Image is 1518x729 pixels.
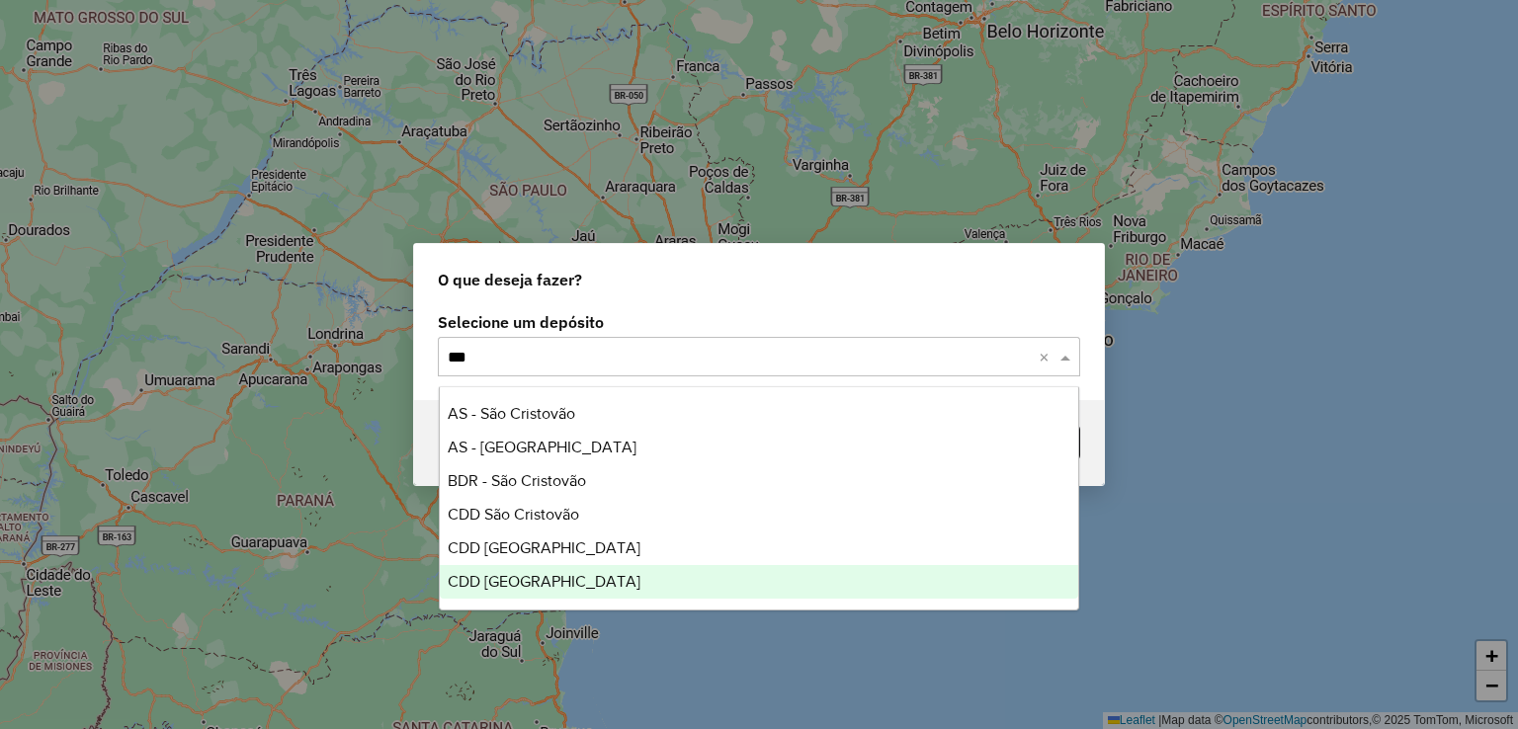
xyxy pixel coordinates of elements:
[439,386,1080,610] ng-dropdown-panel: Options list
[1039,345,1055,368] span: Clear all
[448,439,636,455] span: AS - [GEOGRAPHIC_DATA]
[448,539,640,556] span: CDD [GEOGRAPHIC_DATA]
[448,506,579,523] span: CDD São Cristovão
[438,310,1080,334] label: Selecione um depósito
[448,405,575,422] span: AS - São Cristovão
[448,472,586,489] span: BDR - São Cristovão
[438,268,582,291] span: O que deseja fazer?
[448,573,640,590] span: CDD [GEOGRAPHIC_DATA]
